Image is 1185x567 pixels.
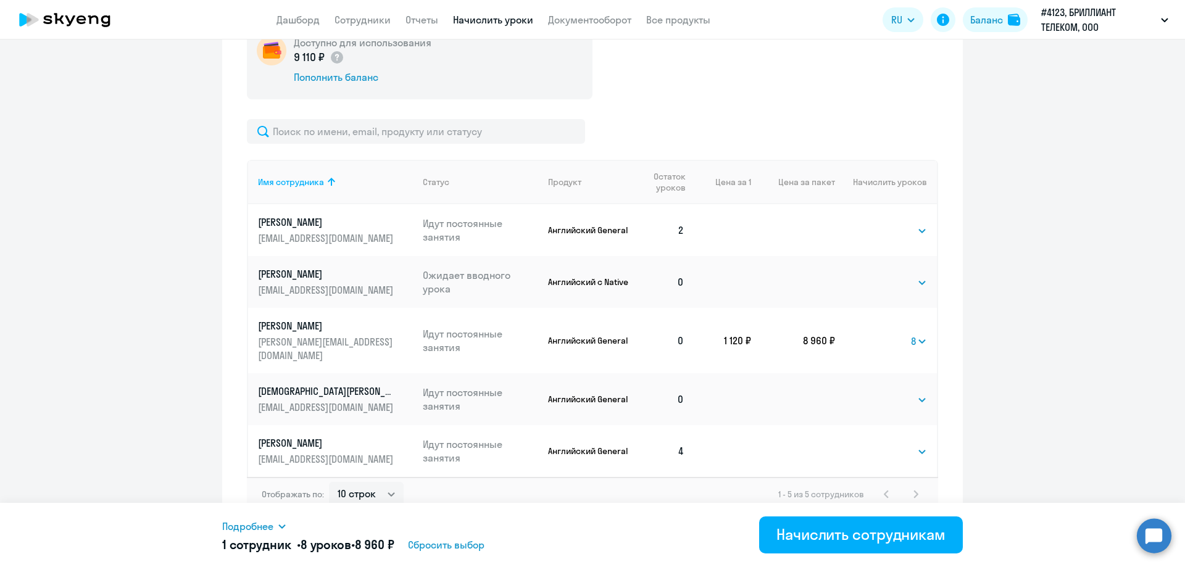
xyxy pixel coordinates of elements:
[453,14,533,26] a: Начислить уроки
[641,171,685,193] span: Остаток уроков
[891,12,902,27] span: RU
[631,308,694,373] td: 0
[258,176,324,188] div: Имя сотрудника
[301,537,351,552] span: 8 уроков
[631,425,694,477] td: 4
[257,36,286,65] img: wallet-circle.png
[355,537,394,552] span: 8 960 ₽
[423,268,539,296] p: Ожидает вводного урока
[276,14,320,26] a: Дашборд
[694,160,751,204] th: Цена за 1
[258,267,396,281] p: [PERSON_NAME]
[258,215,413,245] a: [PERSON_NAME][EMAIL_ADDRESS][DOMAIN_NAME]
[423,176,449,188] div: Статус
[405,14,438,26] a: Отчеты
[247,119,585,144] input: Поиск по имени, email, продукту или статусу
[548,176,631,188] div: Продукт
[258,436,396,450] p: [PERSON_NAME]
[423,386,539,413] p: Идут постоянные занятия
[548,14,631,26] a: Документооборот
[423,217,539,244] p: Идут постоянные занятия
[835,160,937,204] th: Начислить уроков
[1035,5,1175,35] button: #4123, БРИЛЛИАНТ ТЕЛЕКОМ, ООО
[778,489,864,500] span: 1 - 5 из 5 сотрудников
[258,384,396,398] p: [DEMOGRAPHIC_DATA][PERSON_NAME]
[258,267,413,297] a: [PERSON_NAME][EMAIL_ADDRESS][DOMAIN_NAME]
[262,489,324,500] span: Отображать по:
[294,70,431,84] div: Пополнить баланс
[963,7,1028,32] button: Балансbalance
[631,204,694,256] td: 2
[258,231,396,245] p: [EMAIL_ADDRESS][DOMAIN_NAME]
[776,524,946,544] div: Начислить сотрудникам
[222,536,394,553] h5: 1 сотрудник • •
[258,400,396,414] p: [EMAIL_ADDRESS][DOMAIN_NAME]
[258,176,413,188] div: Имя сотрудника
[258,384,413,414] a: [DEMOGRAPHIC_DATA][PERSON_NAME][EMAIL_ADDRESS][DOMAIN_NAME]
[258,319,396,333] p: [PERSON_NAME]
[548,445,631,457] p: Английский General
[1041,5,1156,35] p: #4123, БРИЛЛИАНТ ТЕЛЕКОМ, ООО
[258,452,396,466] p: [EMAIL_ADDRESS][DOMAIN_NAME]
[548,335,631,346] p: Английский General
[423,437,539,465] p: Идут постоянные занятия
[258,436,413,466] a: [PERSON_NAME][EMAIL_ADDRESS][DOMAIN_NAME]
[294,49,344,65] p: 9 110 ₽
[548,276,631,288] p: Английский с Native
[1008,14,1020,26] img: balance
[258,335,396,362] p: [PERSON_NAME][EMAIL_ADDRESS][DOMAIN_NAME]
[423,327,539,354] p: Идут постоянные занятия
[751,308,835,373] td: 8 960 ₽
[258,283,396,297] p: [EMAIL_ADDRESS][DOMAIN_NAME]
[258,215,396,229] p: [PERSON_NAME]
[694,308,751,373] td: 1 120 ₽
[970,12,1003,27] div: Баланс
[423,176,539,188] div: Статус
[548,225,631,236] p: Английский General
[751,160,835,204] th: Цена за пакет
[548,394,631,405] p: Английский General
[335,14,391,26] a: Сотрудники
[631,373,694,425] td: 0
[759,516,963,553] button: Начислить сотрудникам
[294,36,431,49] h5: Доступно для использования
[883,7,923,32] button: RU
[258,319,413,362] a: [PERSON_NAME][PERSON_NAME][EMAIL_ADDRESS][DOMAIN_NAME]
[408,537,484,552] span: Сбросить выбор
[631,256,694,308] td: 0
[646,14,710,26] a: Все продукты
[548,176,581,188] div: Продукт
[641,171,694,193] div: Остаток уроков
[222,519,273,534] span: Подробнее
